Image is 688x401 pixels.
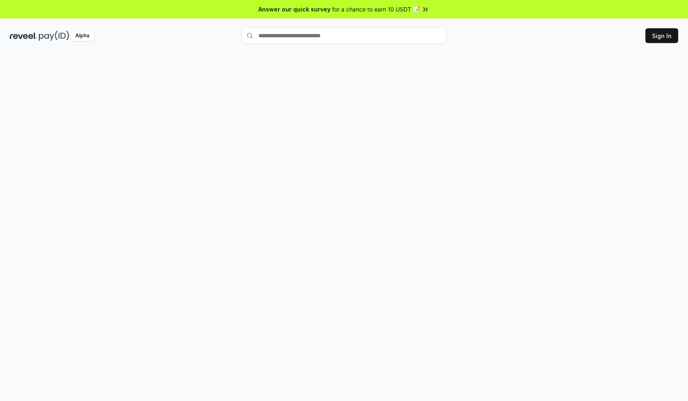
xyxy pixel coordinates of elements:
[39,31,69,41] img: pay_id
[10,31,37,41] img: reveel_dark
[332,5,420,14] span: for a chance to earn 10 USDT 📝
[258,5,330,14] span: Answer our quick survey
[645,28,678,43] button: Sign In
[71,31,94,41] div: Alpha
